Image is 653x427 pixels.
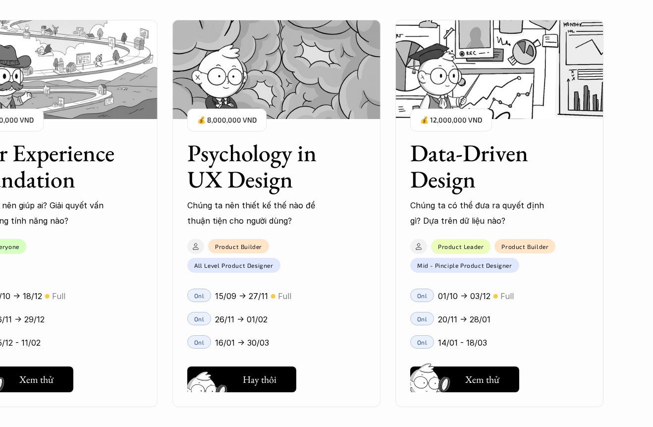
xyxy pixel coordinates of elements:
h5: Hay thôi [243,372,276,386]
p: 🟡 [271,293,275,300]
p: Product Builder [501,243,548,250]
p: Product Builder [215,243,262,250]
p: Chúng ta có thể đưa ra quyết định gì? Dựa trên dữ liệu nào? [410,198,554,228]
h3: Data-Driven Design [410,140,564,192]
p: 16/01 -> 30/03 [215,335,269,350]
button: Xem thử [410,366,519,392]
h3: Psychology in UX Design [187,140,341,192]
p: Onl [194,339,205,346]
p: Onl [417,292,428,299]
p: All Level Product Designer [194,262,273,269]
p: 01/10 -> 03/12 [438,289,490,304]
p: Onl [417,315,428,322]
p: Onl [194,315,205,322]
p: Product Leader [438,243,484,250]
p: 14/01 - 18/03 [438,335,487,350]
p: Mid - Pinciple Product Designer [417,262,512,269]
p: 💰 12,000,000 VND [420,114,482,127]
p: 20/11 -> 28/01 [438,312,490,327]
button: Hay thôi [187,366,296,392]
p: 26/11 -> 01/02 [215,312,268,327]
p: Chúng ta nên thiết kế thế nào để thuận tiện cho người dùng? [187,198,331,228]
p: Full [500,289,514,304]
p: Onl [417,339,428,346]
a: Xem thử [410,363,519,392]
p: 15/09 -> 27/11 [215,289,268,304]
p: 🟡 [493,293,498,300]
p: Onl [194,292,205,299]
p: 💰 8,000,000 VND [197,114,257,127]
h5: Xem thử [465,372,499,386]
p: Full [278,289,291,304]
a: Hay thôi [187,363,296,392]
